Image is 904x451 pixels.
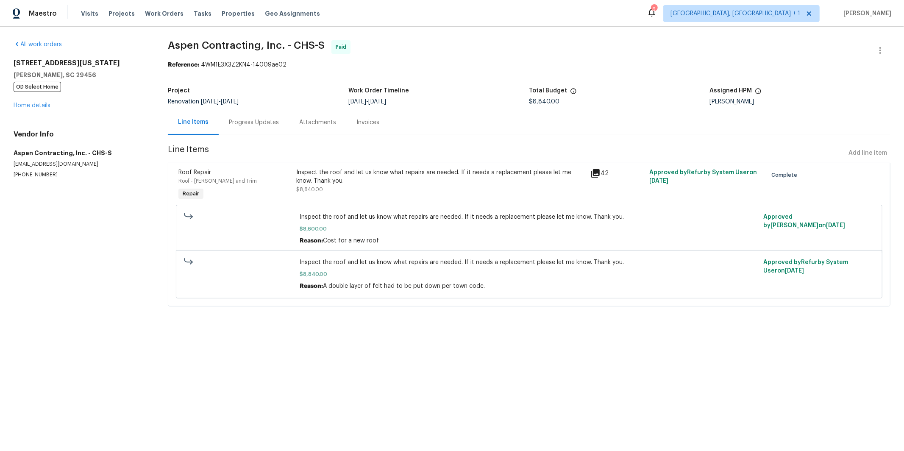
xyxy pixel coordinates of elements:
span: Paid [336,43,350,51]
span: [DATE] [649,178,668,184]
span: Work Orders [145,9,184,18]
span: A double layer of felt had to be put down per town code. [323,283,485,289]
span: Complete [771,171,801,179]
span: $8,840.00 [300,270,759,278]
div: Line Items [178,118,209,126]
div: 4WM1E3X3Z2KN4-14009ae02 [168,61,890,69]
span: [DATE] [348,99,366,105]
span: Properties [222,9,255,18]
span: - [201,99,239,105]
span: Inspect the roof and let us know what repairs are needed. If it needs a replacement please let me... [300,258,759,267]
span: [DATE] [826,223,846,228]
span: [DATE] [221,99,239,105]
div: 42 [590,168,644,178]
span: Approved by Refurby System User on [649,170,757,184]
span: [DATE] [201,99,219,105]
h2: [STREET_ADDRESS][US_STATE] [14,59,147,67]
p: [EMAIL_ADDRESS][DOMAIN_NAME] [14,161,147,168]
div: Invoices [356,118,379,127]
a: Home details [14,103,50,109]
a: All work orders [14,42,62,47]
span: Roof - [PERSON_NAME] and Trim [178,178,257,184]
span: Renovation [168,99,239,105]
span: Line Items [168,145,845,161]
span: OD Select Home [14,82,61,92]
span: Maestro [29,9,57,18]
span: Reason: [300,238,323,244]
span: Geo Assignments [265,9,320,18]
h5: Total Budget [529,88,567,94]
b: Reference: [168,62,199,68]
span: [DATE] [368,99,386,105]
h5: Aspen Contracting, Inc. - CHS-S [14,149,147,157]
span: - [348,99,386,105]
span: Repair [179,189,203,198]
span: Cost for a new roof [323,238,379,244]
span: Visits [81,9,98,18]
h5: Assigned HPM [710,88,752,94]
span: [GEOGRAPHIC_DATA], [GEOGRAPHIC_DATA] + 1 [670,9,800,18]
span: Approved by Refurby System User on [764,259,848,274]
div: Progress Updates [229,118,279,127]
span: $8,840.00 [296,187,323,192]
h4: Vendor Info [14,130,147,139]
span: [DATE] [785,268,804,274]
div: 6 [651,5,657,14]
h5: Work Order Timeline [348,88,409,94]
p: [PHONE_NUMBER] [14,171,147,178]
span: Roof Repair [178,170,211,175]
span: Aspen Contracting, Inc. - CHS-S [168,40,325,50]
span: [PERSON_NAME] [840,9,891,18]
span: The total cost of line items that have been proposed by Opendoor. This sum includes line items th... [570,88,577,99]
span: Reason: [300,283,323,289]
h5: [PERSON_NAME], SC 29456 [14,71,147,79]
span: The hpm assigned to this work order. [755,88,762,99]
span: Projects [108,9,135,18]
span: Tasks [194,11,211,17]
div: Attachments [299,118,336,127]
span: Approved by [PERSON_NAME] on [764,214,846,228]
span: $8,600.00 [300,225,759,233]
span: $8,840.00 [529,99,560,105]
div: [PERSON_NAME] [710,99,890,105]
div: Inspect the roof and let us know what repairs are needed. If it needs a replacement please let me... [296,168,586,185]
span: Inspect the roof and let us know what repairs are needed. If it needs a replacement please let me... [300,213,759,221]
h5: Project [168,88,190,94]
